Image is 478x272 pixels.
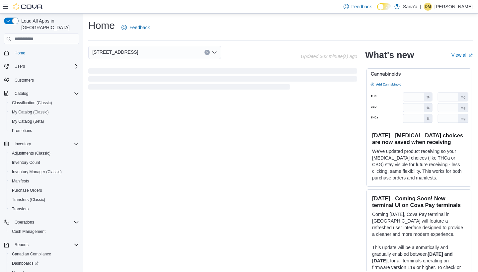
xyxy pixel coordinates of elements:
p: Updated 303 minute(s) ago [301,54,357,59]
a: Dashboards [7,259,82,268]
button: Adjustments (Classic) [7,149,82,158]
button: Customers [1,75,82,85]
h3: [DATE] - Coming Soon! New terminal UI on Cova Pay terminals [372,195,466,208]
span: Cash Management [9,228,79,236]
button: Promotions [7,126,82,135]
span: Customers [15,78,34,83]
button: Reports [1,240,82,249]
span: Promotions [12,128,32,133]
h2: What's new [365,50,414,60]
span: Inventory [15,141,31,147]
button: My Catalog (Classic) [7,107,82,117]
a: Customers [12,76,37,84]
button: Purchase Orders [7,186,82,195]
a: Home [12,49,28,57]
button: Users [1,62,82,71]
span: Canadian Compliance [12,251,51,257]
p: Sana'a [403,3,417,11]
span: My Catalog (Classic) [9,108,79,116]
span: Canadian Compliance [9,250,79,258]
span: Transfers (Classic) [12,197,45,202]
button: Clear input [204,50,210,55]
span: My Catalog (Beta) [9,117,79,125]
a: View allExternal link [451,52,473,58]
img: Cova [13,3,43,10]
button: Classification (Classic) [7,98,82,107]
span: Home [15,50,25,56]
button: Open list of options [212,50,217,55]
p: [PERSON_NAME] [435,3,473,11]
p: Coming [DATE], Cova Pay terminal in [GEOGRAPHIC_DATA] will feature a refreshed user interface des... [372,211,466,238]
span: Cash Management [12,229,45,234]
a: Classification (Classic) [9,99,55,107]
span: Manifests [12,178,29,184]
button: Users [12,62,28,70]
span: Dark Mode [377,10,377,11]
span: Catalog [12,90,79,98]
span: DM [425,3,431,11]
span: Purchase Orders [9,186,79,194]
button: Inventory [12,140,34,148]
button: My Catalog (Beta) [7,117,82,126]
button: Catalog [1,89,82,98]
span: Transfers (Classic) [9,196,79,204]
a: My Catalog (Classic) [9,108,51,116]
span: Purchase Orders [12,188,42,193]
span: Reports [15,242,29,247]
button: Operations [1,218,82,227]
a: Purchase Orders [9,186,45,194]
span: Users [15,64,25,69]
a: Promotions [9,127,35,135]
button: Inventory Count [7,158,82,167]
a: My Catalog (Beta) [9,117,47,125]
span: Reports [12,241,79,249]
span: Transfers [12,206,29,212]
span: Inventory Manager (Classic) [9,168,79,176]
a: Adjustments (Classic) [9,149,53,157]
svg: External link [469,53,473,57]
span: Dashboards [12,261,39,266]
button: Home [1,48,82,58]
button: Cash Management [7,227,82,236]
span: Inventory Count [12,160,40,165]
span: Inventory Count [9,159,79,167]
span: Users [12,62,79,70]
span: Adjustments (Classic) [12,151,50,156]
button: Transfers [7,204,82,214]
a: Dashboards [9,259,41,267]
span: Transfers [9,205,79,213]
span: Classification (Classic) [12,100,52,105]
button: Operations [12,218,37,226]
span: [STREET_ADDRESS] [92,48,138,56]
a: Transfers [9,205,31,213]
div: Dhruvi Mavawala [424,3,432,11]
span: Catalog [15,91,28,96]
button: Inventory [1,139,82,149]
button: Inventory Manager (Classic) [7,167,82,176]
a: Cash Management [9,228,48,236]
span: Inventory [12,140,79,148]
span: Loading [88,70,357,91]
span: Operations [12,218,79,226]
span: Manifests [9,177,79,185]
span: Home [12,49,79,57]
a: Feedback [119,21,152,34]
a: Inventory Count [9,159,43,167]
p: We've updated product receiving so your [MEDICAL_DATA] choices (like THCa or CBG) stay visible fo... [372,148,466,181]
a: Transfers (Classic) [9,196,48,204]
h3: [DATE] - [MEDICAL_DATA] choices are now saved when receiving [372,132,466,145]
span: Promotions [9,127,79,135]
button: Manifests [7,176,82,186]
span: Classification (Classic) [9,99,79,107]
span: Operations [15,220,34,225]
input: Dark Mode [377,3,391,10]
a: Inventory Manager (Classic) [9,168,64,176]
button: Canadian Compliance [7,249,82,259]
button: Reports [12,241,31,249]
button: Transfers (Classic) [7,195,82,204]
span: My Catalog (Beta) [12,119,44,124]
a: Manifests [9,177,32,185]
p: | [420,3,421,11]
span: Customers [12,76,79,84]
span: Feedback [352,3,372,10]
